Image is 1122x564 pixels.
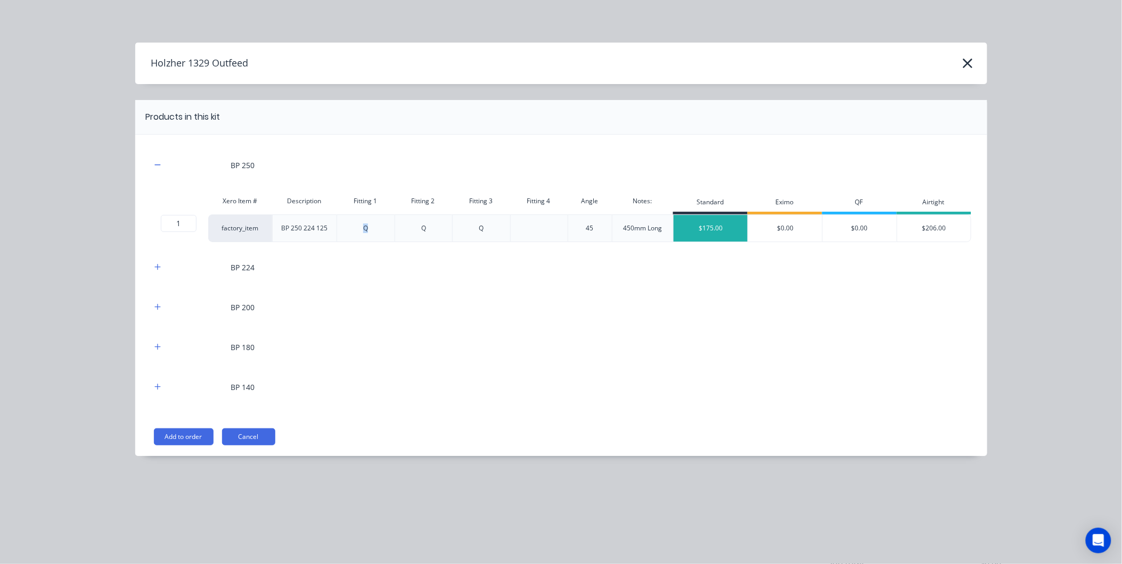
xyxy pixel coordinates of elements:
[395,214,453,242] div: Q
[231,262,255,273] div: BP 224
[146,111,220,123] div: Products in this kit
[231,342,255,353] div: BP 180
[337,190,395,212] div: Fitting 1
[748,193,822,214] div: Eximo
[222,428,275,445] button: Cancel
[272,190,337,212] div: Description
[231,302,255,313] div: BP 200
[1086,528,1111,553] div: Open Intercom Messenger
[452,214,510,242] div: Q
[673,193,748,214] div: Standard
[568,214,612,242] div: 45
[395,190,453,212] div: Fitting 2
[823,215,897,242] div: $0.00
[154,428,214,445] button: Add to order
[135,53,249,73] h4: Holzher 1329 Outfeed
[897,193,971,214] div: Airtight
[231,160,255,171] div: BP 250
[208,190,272,212] div: Xero Item #
[161,215,196,232] input: ?
[510,190,568,212] div: Fitting 4
[337,214,395,242] div: Q
[748,215,823,242] div: $0.00
[674,215,748,242] div: $175.00
[452,190,510,212] div: Fitting 3
[822,193,897,214] div: QF
[272,214,337,242] div: BP 250 224 125
[568,190,612,212] div: Angle
[612,214,673,242] div: 450mm Long
[231,381,255,393] div: BP 140
[897,215,972,242] div: $206.00
[208,214,272,242] div: factory_item
[612,190,673,212] div: Notes:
